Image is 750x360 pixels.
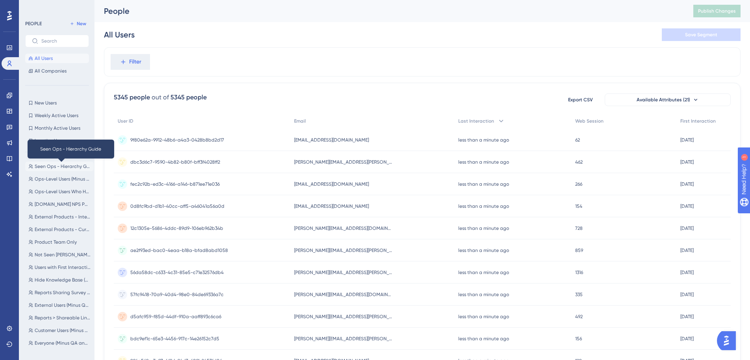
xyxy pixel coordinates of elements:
[67,19,89,28] button: New
[680,314,694,319] time: [DATE]
[114,93,150,102] div: 5345 people
[568,97,593,103] span: Export CSV
[294,336,393,342] span: [PERSON_NAME][EMAIL_ADDRESS][PERSON_NAME][DOMAIN_NAME]
[35,214,91,220] span: External Products - Interested List
[680,336,694,341] time: [DATE]
[294,269,393,276] span: [PERSON_NAME][EMAIL_ADDRESS][PERSON_NAME][DOMAIN_NAME]
[35,277,91,283] span: Hide Knowledge Base (Academy) Users
[25,212,94,222] button: External Products - Interested List
[25,225,94,234] button: External Products - Current Partners
[77,21,86,27] span: New
[25,200,94,209] button: [DOMAIN_NAME] NPS Passives & Detractors (Minus Internal Users)
[130,181,220,187] span: fec2c92b-ed3c-4166-a146-b871ee71e036
[680,118,716,124] span: First Interaction
[25,98,89,108] button: New Users
[35,327,91,334] span: Customer Users (Minus QA)
[25,338,94,348] button: Everyone (Minus QA and Customer Users)
[35,289,91,296] span: Reports Sharing Survey Non-Viewers (External Only)
[575,203,582,209] span: 154
[35,100,57,106] span: New Users
[717,329,741,353] iframe: UserGuiding AI Assistant Launcher
[118,118,133,124] span: User ID
[680,248,694,253] time: [DATE]
[25,288,94,297] button: Reports Sharing Survey Non-Viewers (External Only)
[35,55,53,62] span: All Users
[458,336,509,341] time: less than a minute ago
[130,247,228,254] span: ae2f93ed-bac0-4eaa-b18a-bfad8abd1058
[294,137,369,143] span: [EMAIL_ADDRESS][DOMAIN_NAME]
[25,250,94,259] button: Not Seen [PERSON_NAME] Guide #1
[680,226,694,231] time: [DATE]
[294,203,369,209] span: [EMAIL_ADDRESS][DOMAIN_NAME]
[129,57,141,67] span: Filter
[152,93,169,102] div: out of
[25,136,89,145] button: Inactive Users
[575,118,604,124] span: Web Session
[19,2,49,11] span: Need Help?
[680,270,694,275] time: [DATE]
[25,313,94,323] button: Reports > Shareable Link Modal Users
[458,118,494,124] span: Last Interaction
[685,32,717,38] span: Save Segment
[294,225,393,231] span: [PERSON_NAME][EMAIL_ADDRESS][DOMAIN_NAME]
[680,159,694,165] time: [DATE]
[458,181,509,187] time: less than a minute ago
[41,38,82,44] input: Search
[294,313,393,320] span: [PERSON_NAME][EMAIL_ADDRESS][PERSON_NAME][DOMAIN_NAME]
[35,188,91,195] span: Ops-Level Users Who Haven't Seen Settings (Minus QA)
[35,340,91,346] span: Everyone (Minus QA and Customer Users)
[111,54,150,70] button: Filter
[130,269,224,276] span: 56da58dc-c633-4c31-85e5-c71e32576db4
[25,123,89,133] button: Monthly Active Users
[35,68,67,74] span: All Companies
[35,239,77,245] span: Product Team Only
[575,269,583,276] span: 1316
[25,326,94,335] button: Customer Users (Minus QA)
[35,112,78,119] span: Weekly Active Users
[35,163,91,170] span: Seen Ops - Hierarchy Guide
[680,203,694,209] time: [DATE]
[458,248,509,253] time: less than a minute ago
[130,336,219,342] span: bdc9ef1c-65e3-4456-917c-14e26152c7d5
[25,300,94,310] button: External Users (Minus QA and Customers)
[35,138,65,144] span: Inactive Users
[575,225,583,231] span: 728
[575,181,582,187] span: 266
[25,111,89,120] button: Weekly Active Users
[35,264,91,270] span: Users with First Interaction More than [DATE] (Minus QA)
[458,226,509,231] time: less than a minute ago
[25,54,89,63] button: All Users
[693,5,741,17] button: Publish Changes
[130,137,224,143] span: 9f80e62a-9912-48b6-a4a3-0428b8bd2d17
[637,97,690,103] span: Available Attributes (21)
[458,203,509,209] time: less than a minute ago
[130,203,224,209] span: 0d8fc9bd-d1b1-40cc-aff5-a46041a56a0d
[25,162,94,171] button: Seen Ops - Hierarchy Guide
[25,237,94,247] button: Product Team Only
[680,181,694,187] time: [DATE]
[680,292,694,297] time: [DATE]
[25,174,94,184] button: Ops-Level Users (Minus QA)
[104,6,674,17] div: People
[104,29,135,40] div: All Users
[575,313,583,320] span: 492
[35,125,80,131] span: Monthly Active Users
[25,66,89,76] button: All Companies
[35,201,91,207] span: [DOMAIN_NAME] NPS Passives & Detractors (Minus Internal Users)
[25,263,94,272] button: Users with First Interaction More than [DATE] (Minus QA)
[294,291,393,298] span: [PERSON_NAME][EMAIL_ADDRESS][DOMAIN_NAME]
[605,93,731,106] button: Available Attributes (21)
[130,291,224,298] span: 57fc9418-70a9-40d4-98e0-84de69336a7c
[575,247,583,254] span: 859
[698,8,736,14] span: Publish Changes
[55,4,57,10] div: 1
[458,159,509,165] time: less than a minute ago
[575,336,582,342] span: 156
[294,118,306,124] span: Email
[35,226,91,233] span: External Products - Current Partners
[25,275,94,285] button: Hide Knowledge Base (Academy) Users
[294,181,369,187] span: [EMAIL_ADDRESS][DOMAIN_NAME]
[130,225,223,231] span: 12c1305e-5686-4ddc-89d9-106eb962b34b
[458,292,509,297] time: less than a minute ago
